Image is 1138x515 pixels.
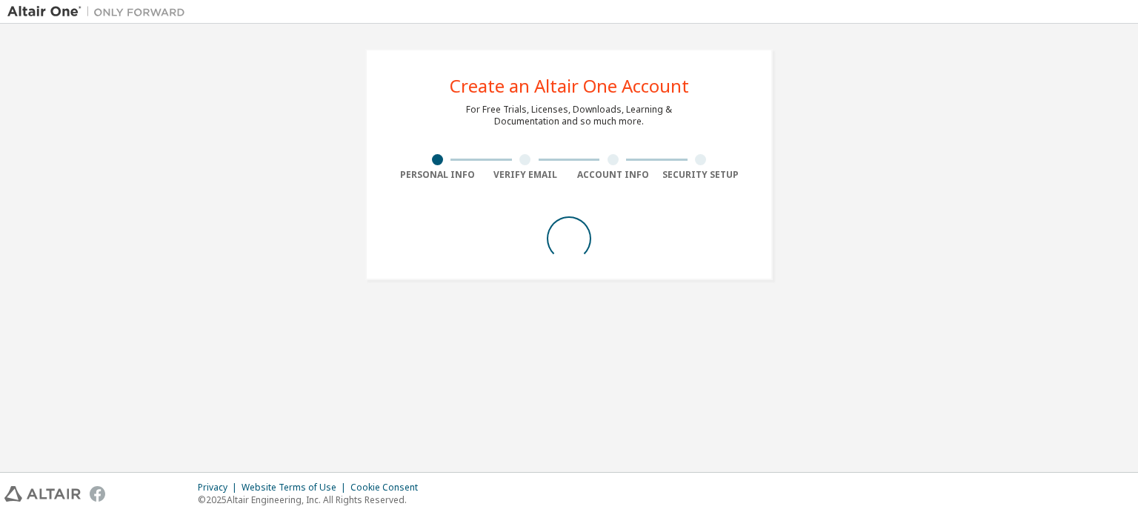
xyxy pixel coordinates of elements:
div: Privacy [198,482,242,494]
p: © 2025 Altair Engineering, Inc. All Rights Reserved. [198,494,427,506]
div: For Free Trials, Licenses, Downloads, Learning & Documentation and so much more. [466,104,672,127]
img: altair_logo.svg [4,486,81,502]
img: facebook.svg [90,486,105,502]
div: Personal Info [393,169,482,181]
div: Verify Email [482,169,570,181]
div: Security Setup [657,169,745,181]
div: Account Info [569,169,657,181]
div: Create an Altair One Account [450,77,689,95]
img: Altair One [7,4,193,19]
div: Website Terms of Use [242,482,350,494]
div: Cookie Consent [350,482,427,494]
